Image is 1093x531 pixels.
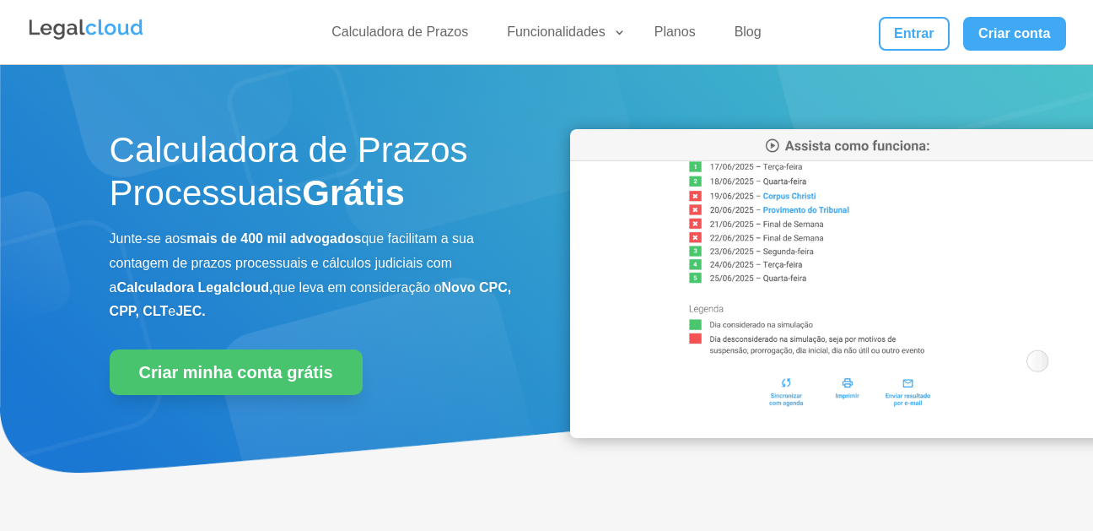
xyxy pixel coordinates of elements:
[175,304,206,318] b: JEC.
[27,30,145,45] a: Logo da Legalcloud
[110,227,523,324] p: Junte-se aos que facilitam a sua contagem de prazos processuais e cálculos judiciais com a que le...
[302,173,404,213] strong: Grátis
[110,349,363,395] a: Criar minha conta grátis
[27,17,145,42] img: Legalcloud Logo
[186,231,361,246] b: mais de 400 mil advogados
[110,129,523,223] h1: Calculadora de Prazos Processuais
[724,24,772,48] a: Blog
[321,24,478,48] a: Calculadora de Prazos
[117,280,273,295] b: Calculadora Legalcloud,
[963,17,1066,51] a: Criar conta
[644,24,706,48] a: Planos
[497,24,626,48] a: Funcionalidades
[879,17,950,51] a: Entrar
